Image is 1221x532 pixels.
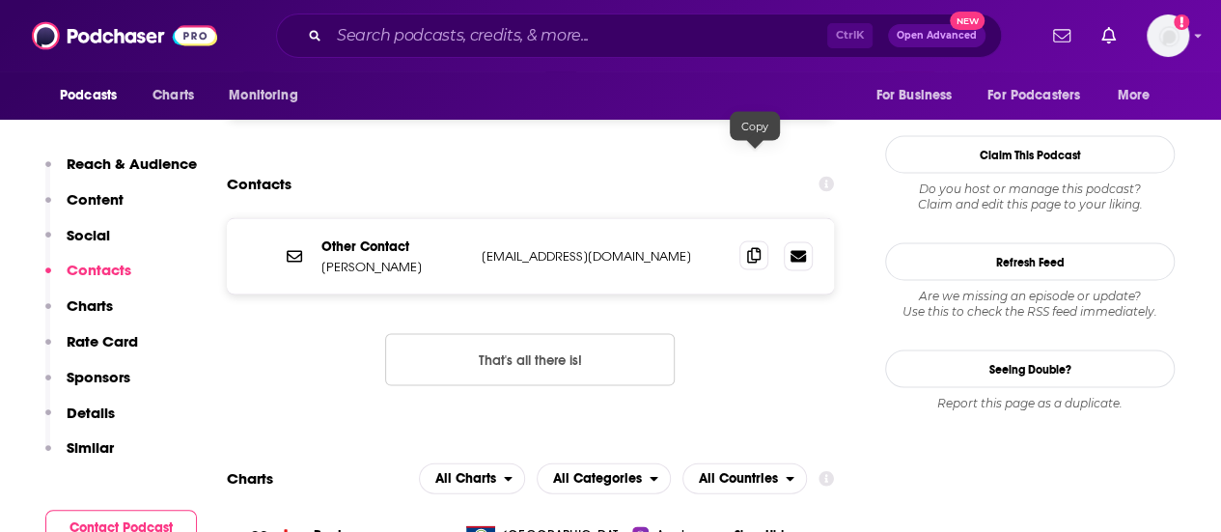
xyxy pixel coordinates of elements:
[45,226,110,262] button: Social
[45,438,114,474] button: Similar
[1147,14,1189,57] span: Logged in as ShannonHennessey
[67,296,113,315] p: Charts
[321,238,466,255] p: Other Contact
[45,154,197,190] button: Reach & Audience
[227,166,291,203] h2: Contacts
[227,469,273,488] h2: Charts
[1174,14,1189,30] svg: Add a profile image
[67,154,197,173] p: Reach & Audience
[1045,19,1078,52] a: Show notifications dropdown
[67,438,114,457] p: Similar
[45,190,124,226] button: Content
[730,112,780,141] div: Copy
[67,226,110,244] p: Social
[67,261,131,279] p: Contacts
[1147,14,1189,57] img: User Profile
[67,190,124,209] p: Content
[885,243,1175,281] button: Refresh Feed
[1147,14,1189,57] button: Show profile menu
[329,20,827,51] input: Search podcasts, credits, & more...
[60,82,117,109] span: Podcasts
[435,472,496,486] span: All Charts
[419,463,525,494] button: open menu
[140,77,206,114] a: Charts
[885,182,1175,197] span: Do you host or manage this podcast?
[45,296,113,332] button: Charts
[885,182,1175,212] div: Claim and edit this page to your liking.
[229,82,297,109] span: Monitoring
[45,261,131,296] button: Contacts
[1094,19,1124,52] a: Show notifications dropdown
[885,136,1175,174] button: Claim This Podcast
[215,77,322,114] button: open menu
[682,463,807,494] button: open menu
[699,472,778,486] span: All Countries
[321,259,466,275] p: [PERSON_NAME]
[553,472,642,486] span: All Categories
[885,350,1175,388] a: Seeing Double?
[45,368,130,404] button: Sponsors
[385,334,675,386] button: Nothing here.
[975,77,1108,114] button: open menu
[537,463,671,494] h2: Categories
[67,368,130,386] p: Sponsors
[1104,77,1175,114] button: open menu
[682,463,807,494] h2: Countries
[875,82,952,109] span: For Business
[537,463,671,494] button: open menu
[897,31,977,41] span: Open Advanced
[46,77,142,114] button: open menu
[888,24,985,47] button: Open AdvancedNew
[862,77,976,114] button: open menu
[67,404,115,422] p: Details
[45,332,138,368] button: Rate Card
[45,404,115,439] button: Details
[419,463,525,494] h2: Platforms
[276,14,1002,58] div: Search podcasts, credits, & more...
[1118,82,1151,109] span: More
[950,12,985,30] span: New
[482,248,724,265] p: [EMAIL_ADDRESS][DOMAIN_NAME]
[885,396,1175,411] div: Report this page as a duplicate.
[67,332,138,350] p: Rate Card
[153,82,194,109] span: Charts
[32,17,217,54] img: Podchaser - Follow, Share and Rate Podcasts
[885,289,1175,320] div: Are we missing an episode or update? Use this to check the RSS feed immediately.
[987,82,1080,109] span: For Podcasters
[827,23,873,48] span: Ctrl K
